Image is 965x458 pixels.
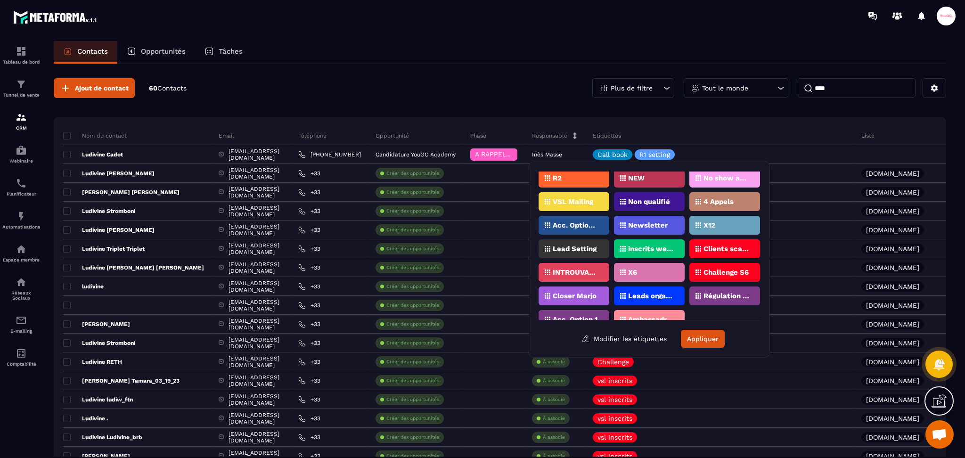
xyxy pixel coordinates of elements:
a: automationsautomationsAutomatisations [2,204,40,237]
img: accountant [16,348,27,359]
p: Candidature YouGC Academy [376,151,456,158]
p: [DOMAIN_NAME] [866,302,919,309]
a: +33 [298,396,320,403]
span: Ajout de contact [75,83,129,93]
p: Créer des opportunités [386,340,439,346]
p: Liste [861,132,875,139]
img: automations [16,211,27,222]
a: emailemailE-mailing [2,308,40,341]
p: Créer des opportunités [386,264,439,271]
p: Newsletter [628,222,668,229]
p: Comptabilité [2,361,40,367]
span: A RAPPELER/GHOST/NO SHOW✖️ [475,150,581,158]
p: [DOMAIN_NAME] [866,415,919,422]
img: formation [16,79,27,90]
p: Ludivine Ludivine_brb [63,433,142,441]
a: +33 [298,302,320,309]
p: [DOMAIN_NAME] [866,189,919,196]
p: 60 [149,84,187,93]
p: Opportunité [376,132,409,139]
a: +33 [298,320,320,328]
p: Créer des opportunités [386,321,439,327]
p: Responsable [532,132,567,139]
button: Modifier les étiquettes [574,330,674,347]
p: Closer Marjo [553,293,597,299]
p: Créer des opportunités [386,302,439,309]
p: Acc. Option 1 [553,316,597,323]
p: No show appel stratégique [703,175,749,181]
p: Non qualifié [628,198,670,205]
p: Ludivine . [63,415,108,422]
a: +33 [298,377,320,384]
p: Email [219,132,234,139]
p: Challenge [597,359,629,365]
img: automations [16,244,27,255]
p: X12 [703,222,715,229]
img: email [16,315,27,326]
a: +33 [298,358,320,366]
p: Ludivine [PERSON_NAME] [63,226,155,234]
p: Call book [597,151,628,158]
p: Créer des opportunités [386,359,439,365]
p: Ludivine Stromboni [63,339,135,347]
p: Créer des opportunités [386,377,439,384]
p: Nom du contact [63,132,127,139]
p: [DOMAIN_NAME] [866,170,919,177]
a: formationformationTunnel de vente [2,72,40,105]
p: Contacts [77,47,108,56]
p: [DOMAIN_NAME] [866,340,919,346]
p: Inès Masse [532,151,562,158]
p: vsl inscrits [597,434,632,441]
p: Créer des opportunités [386,227,439,233]
a: +33 [298,415,320,422]
p: Ambassadrice [628,316,674,323]
a: +33 [298,207,320,215]
p: Phase [470,132,486,139]
p: Tout le monde [702,85,748,91]
p: Créer des opportunités [386,415,439,422]
p: [PERSON_NAME] [PERSON_NAME] [63,188,180,196]
p: [DOMAIN_NAME] [866,227,919,233]
a: +33 [298,433,320,441]
p: [DOMAIN_NAME] [866,264,919,271]
p: Étiquettes [593,132,621,139]
p: Espace membre [2,257,40,262]
a: formationformationTableau de bord [2,39,40,72]
a: +33 [298,264,320,271]
p: À associe [543,415,565,422]
a: +33 [298,245,320,253]
p: À associe [543,377,565,384]
p: Challenge S6 [703,269,749,276]
a: social-networksocial-networkRéseaux Sociaux [2,270,40,308]
p: À associe [543,359,565,365]
p: Clients scaler revenus ugc [703,245,749,252]
p: Ludivine ludiw_ftn [63,396,133,403]
p: Webinaire [2,158,40,164]
p: vsl inscrits [597,415,632,422]
p: X6 [628,269,637,276]
p: Plus de filtre [611,85,653,91]
p: Créer des opportunités [386,434,439,441]
a: automationsautomationsWebinaire [2,138,40,171]
a: +33 [298,170,320,177]
img: automations [16,145,27,156]
button: Appliquer [681,330,725,348]
p: Opportunités [141,47,186,56]
a: [PHONE_NUMBER] [298,151,361,158]
p: Créer des opportunités [386,208,439,214]
p: Planificateur [2,191,40,196]
p: Leads organique [628,293,674,299]
p: VSL Mailing [553,198,593,205]
a: Contacts [54,41,117,64]
p: [PERSON_NAME] [63,320,130,328]
p: Ludivine Cadot [63,151,123,158]
p: Tableau de bord [2,59,40,65]
p: Réseaux Sociaux [2,290,40,301]
p: [DOMAIN_NAME] [866,208,919,214]
a: automationsautomationsEspace membre [2,237,40,270]
p: inscrits webinaire 24 mai [628,245,674,252]
p: Créer des opportunités [386,189,439,196]
p: INTROUVABLE [553,269,598,276]
p: Ludivine [PERSON_NAME] [63,170,155,177]
p: Tunnel de vente [2,92,40,98]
